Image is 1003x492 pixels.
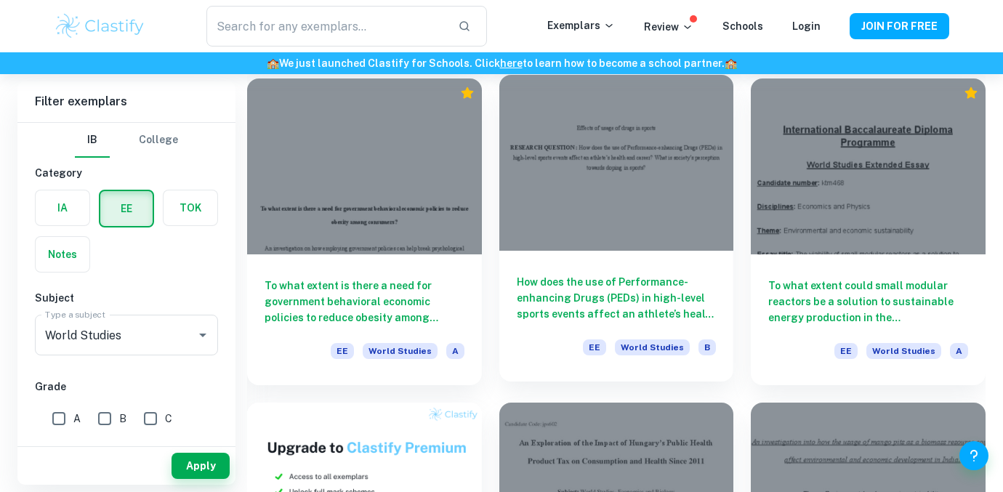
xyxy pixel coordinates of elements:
[722,20,763,32] a: Schools
[583,339,606,355] span: EE
[499,78,734,385] a: How does the use of Performance-enhancing Drugs (PEDs) in high-level sports events affect an athl...
[500,57,523,69] a: here
[54,12,146,41] img: Clastify logo
[100,191,153,226] button: EE
[75,123,110,158] button: IB
[331,343,354,359] span: EE
[35,379,218,395] h6: Grade
[119,411,126,427] span: B
[247,78,482,385] a: To what extent is there a need for government behavioral economic policies to reduce obesity amon...
[866,343,941,359] span: World Studies
[265,278,464,326] h6: To what extent is there a need for government behavioral economic policies to reduce obesity amon...
[644,19,693,35] p: Review
[139,123,178,158] button: College
[36,237,89,272] button: Notes
[45,308,105,320] label: Type a subject
[206,6,446,47] input: Search for any exemplars...
[164,190,217,225] button: TOK
[35,165,218,181] h6: Category
[36,190,89,225] button: IA
[267,57,279,69] span: 🏫
[446,343,464,359] span: A
[17,81,235,122] h6: Filter exemplars
[964,86,978,100] div: Premium
[768,278,968,326] h6: To what extent could small modular reactors be a solution to sustainable energy production in the...
[792,20,821,32] a: Login
[615,339,690,355] span: World Studies
[35,290,218,306] h6: Subject
[698,339,716,355] span: B
[517,274,717,322] h6: How does the use of Performance-enhancing Drugs (PEDs) in high-level sports events affect an athl...
[460,86,475,100] div: Premium
[950,343,968,359] span: A
[75,123,178,158] div: Filter type choice
[834,343,858,359] span: EE
[725,57,737,69] span: 🏫
[363,343,438,359] span: World Studies
[751,78,986,385] a: To what extent could small modular reactors be a solution to sustainable energy production in the...
[850,13,949,39] button: JOIN FOR FREE
[547,17,615,33] p: Exemplars
[73,411,81,427] span: A
[193,325,213,345] button: Open
[165,411,172,427] span: C
[3,55,1000,71] h6: We just launched Clastify for Schools. Click to learn how to become a school partner.
[172,453,230,479] button: Apply
[959,441,988,470] button: Help and Feedback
